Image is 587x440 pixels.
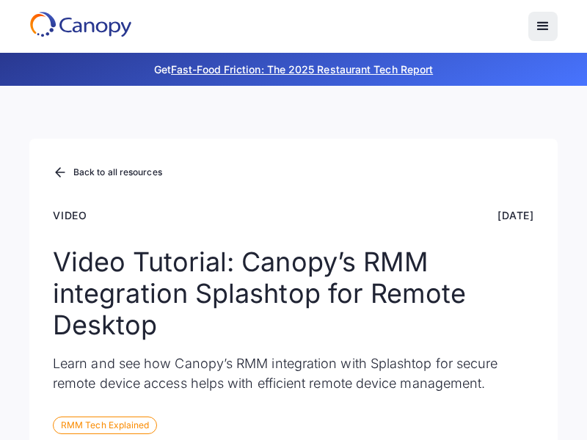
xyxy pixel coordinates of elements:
[528,12,558,41] div: menu
[53,208,87,223] div: Video
[53,353,534,393] p: Learn and see how Canopy’s RMM integration with Splashtop for secure remote device access helps w...
[73,168,162,177] div: Back to all resources
[53,246,534,342] h1: Video Tutorial: Canopy’s RMM integration Splashtop for Remote Desktop
[53,417,157,434] div: RMM Tech Explained
[171,63,433,76] a: Fast-Food Friction: The 2025 Restaurant Tech Report
[53,164,162,183] a: Back to all resources
[497,208,534,223] div: [DATE]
